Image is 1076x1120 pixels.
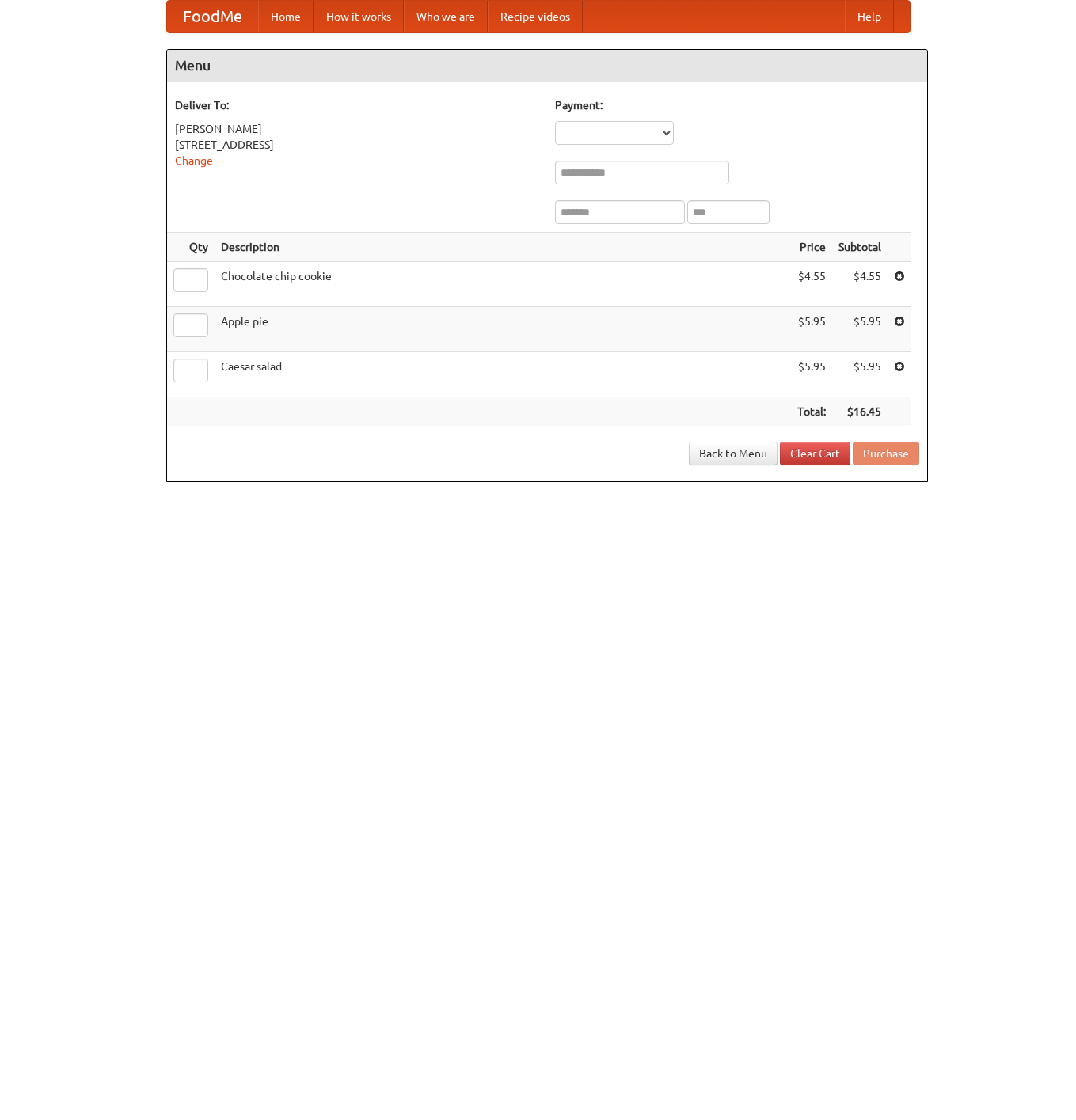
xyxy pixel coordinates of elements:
[175,97,539,113] h5: Deliver To:
[175,121,539,137] div: [PERSON_NAME]
[791,397,832,427] th: Total:
[791,262,832,307] td: $4.55
[175,137,539,153] div: [STREET_ADDRESS]
[555,97,919,113] h5: Payment:
[167,50,927,82] h4: Menu
[215,352,791,397] td: Caesar salad
[215,262,791,307] td: Chocolate chip cookie
[832,262,888,307] td: $4.55
[314,1,404,32] a: How it works
[215,233,791,262] th: Description
[488,1,583,32] a: Recipe videos
[780,442,850,465] a: Clear Cart
[832,397,888,427] th: $16.45
[845,1,894,32] a: Help
[791,352,832,397] td: $5.95
[215,307,791,352] td: Apple pie
[258,1,314,32] a: Home
[791,233,832,262] th: Price
[832,352,888,397] td: $5.95
[832,307,888,352] td: $5.95
[175,154,213,167] a: Change
[167,1,258,32] a: FoodMe
[689,442,778,465] a: Back to Menu
[404,1,488,32] a: Who we are
[791,307,832,352] td: $5.95
[832,233,888,262] th: Subtotal
[167,233,215,262] th: Qty
[853,442,919,465] button: Purchase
